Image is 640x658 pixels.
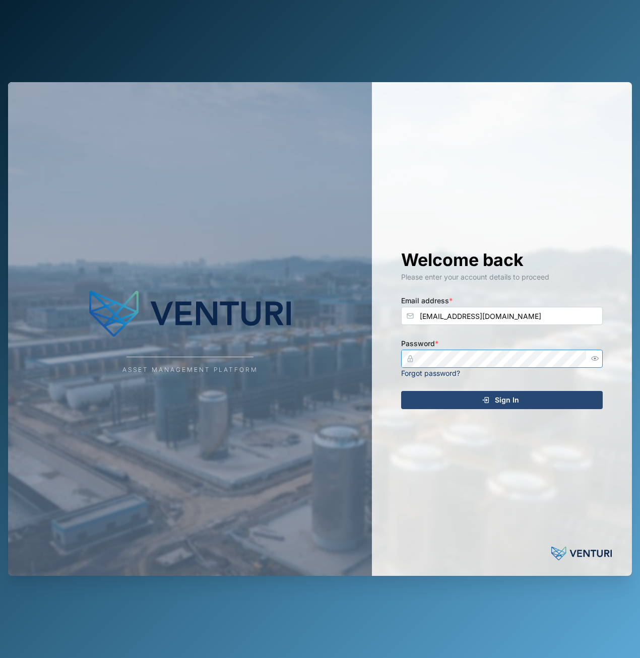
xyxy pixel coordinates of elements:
div: Asset Management Platform [122,365,258,375]
img: Powered by: Venturi [551,544,612,564]
span: Sign In [495,391,519,409]
button: Sign In [401,391,603,409]
a: Forgot password? [401,369,460,377]
label: Email address [401,295,453,306]
label: Password [401,338,438,349]
div: Please enter your account details to proceed [401,272,603,283]
img: Company Logo [89,283,291,344]
input: Enter your email [401,307,603,325]
h1: Welcome back [401,249,603,271]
